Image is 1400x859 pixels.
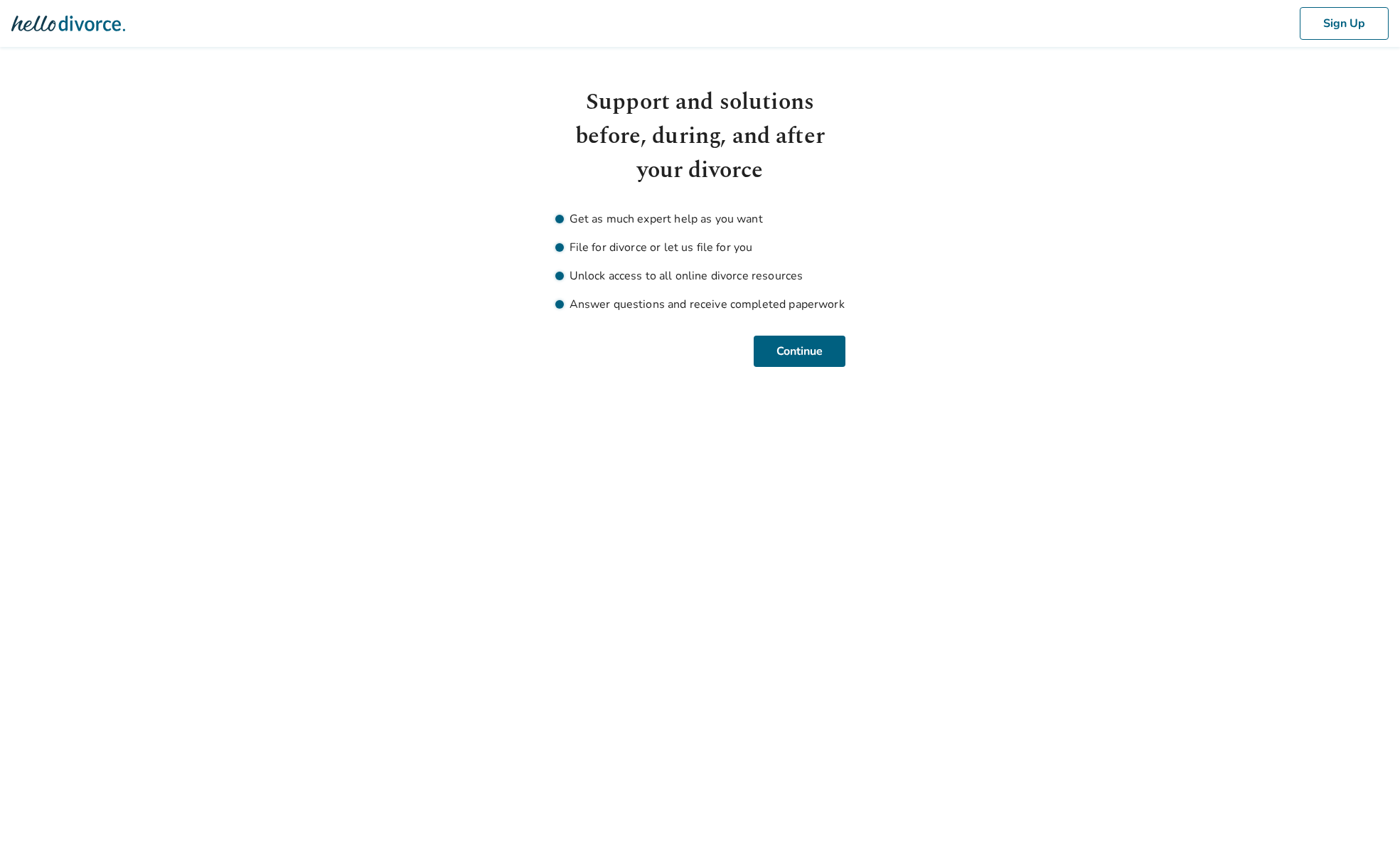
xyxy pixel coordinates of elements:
img: Hello Divorce Logo [11,9,125,38]
li: Get as much expert help as you want [555,210,845,228]
button: Sign Up [1300,7,1389,40]
button: Continue [754,336,845,367]
li: Unlock access to all online divorce resources [555,267,845,284]
h1: Support and solutions before, during, and after your divorce [555,85,845,188]
li: File for divorce or let us file for you [555,239,845,256]
li: Answer questions and receive completed paperwork [555,296,845,313]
